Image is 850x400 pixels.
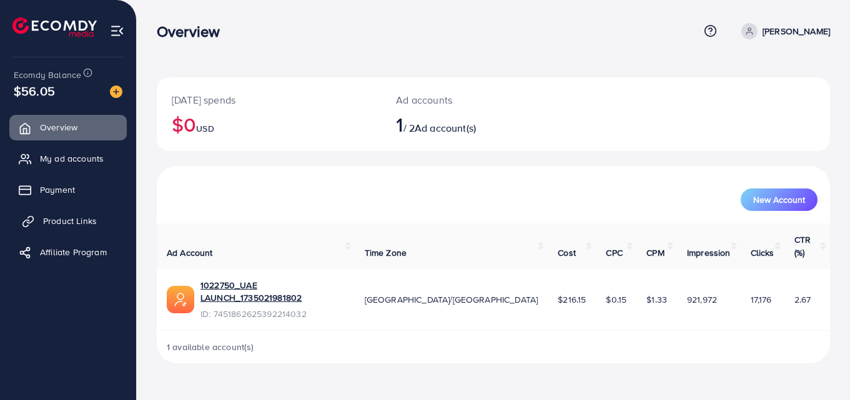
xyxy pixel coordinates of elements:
[9,177,127,202] a: Payment
[167,286,194,313] img: ic-ads-acc.e4c84228.svg
[40,246,107,258] span: Affiliate Program
[200,308,345,320] span: ID: 7451862625392214032
[110,85,122,98] img: image
[200,279,345,305] a: 1022750_UAE LAUNCH_1735021981802
[396,112,535,136] h2: / 2
[172,112,366,136] h2: $0
[646,293,667,306] span: $1.33
[396,92,535,107] p: Ad accounts
[751,293,772,306] span: 17,176
[794,233,811,258] span: CTR (%)
[172,92,366,107] p: [DATE] spends
[40,183,75,196] span: Payment
[646,246,664,259] span: CPM
[558,293,586,306] span: $216.15
[110,24,124,38] img: menu
[9,146,127,171] a: My ad accounts
[736,23,830,39] a: [PERSON_NAME]
[157,22,230,41] h3: Overview
[40,121,77,134] span: Overview
[415,121,476,135] span: Ad account(s)
[687,246,731,259] span: Impression
[9,115,127,140] a: Overview
[751,246,774,259] span: Clicks
[763,24,830,39] p: [PERSON_NAME]
[12,17,97,37] img: logo
[167,341,254,353] span: 1 available account(s)
[606,293,626,306] span: $0.15
[14,82,55,100] span: $56.05
[365,293,538,306] span: [GEOGRAPHIC_DATA]/[GEOGRAPHIC_DATA]
[741,188,818,211] button: New Account
[43,215,97,227] span: Product Links
[9,240,127,265] a: Affiliate Program
[794,293,811,306] span: 2.67
[14,69,81,81] span: Ecomdy Balance
[558,246,576,259] span: Cost
[606,246,622,259] span: CPC
[396,110,403,139] span: 1
[365,246,407,259] span: Time Zone
[196,122,214,135] span: USD
[9,208,127,233] a: Product Links
[40,152,104,165] span: My ad accounts
[167,246,213,259] span: Ad Account
[753,195,805,204] span: New Account
[687,293,717,306] span: 921,972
